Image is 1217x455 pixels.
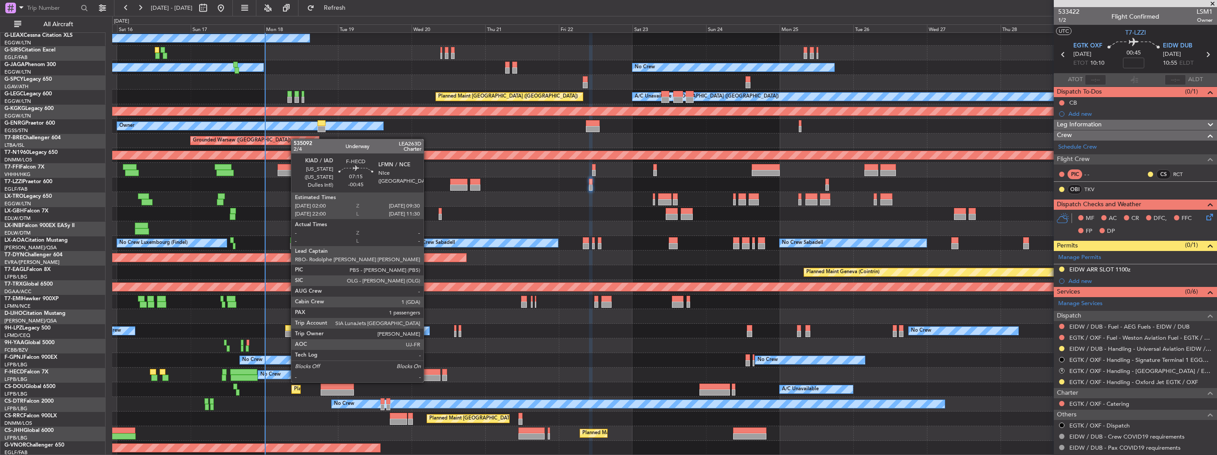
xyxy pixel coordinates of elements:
a: T7-LZZIPraetor 600 [4,179,52,184]
span: Dispatch Checks and Weather [1057,200,1141,210]
a: CS-DOUGlobal 6500 [4,384,55,389]
a: G-VNORChallenger 650 [4,443,64,448]
a: LX-AOACitation Mustang [4,238,68,243]
span: ELDT [1179,59,1193,68]
a: DNMM/LOS [4,420,32,427]
a: CS-JHHGlobal 6000 [4,428,54,433]
div: Sun 24 [706,24,780,32]
span: (0/1) [1185,87,1198,96]
span: T7-LZZI [1125,28,1146,37]
a: EIDW / DUB - Fuel - AEG Fuels - EIDW / DUB [1069,323,1190,330]
div: Mon 18 [264,24,338,32]
div: No Crew [322,324,342,337]
span: Dispatch [1057,311,1081,321]
span: EGTK OXF [1073,42,1102,51]
span: FFC [1182,214,1192,223]
span: EIDW DUB [1163,42,1192,51]
div: Flight Confirmed [1111,12,1159,21]
span: AC [1109,214,1117,223]
a: LFPB/LBG [4,435,27,441]
a: T7-DYNChallenger 604 [4,252,63,258]
a: CS-DTRFalcon 2000 [4,399,54,404]
span: Owner [1197,16,1213,24]
span: LX-GBH [4,208,24,214]
div: Sat 23 [632,24,706,32]
a: [PERSON_NAME]/QSA [4,244,57,251]
a: Manage Permits [1058,253,1101,262]
span: Dispatch To-Dos [1057,87,1102,97]
a: EIDW / DUB - Pax COVID19 requirements [1069,444,1181,451]
div: No Crew Sabadell [414,236,455,250]
span: 10:10 [1090,59,1104,68]
span: T7-EAGL [4,267,26,272]
a: DNMM/LOS [4,157,32,163]
div: Sun 17 [191,24,264,32]
span: G-LEGC [4,91,24,97]
a: EGTK / OXF - Handling - [GEOGRAPHIC_DATA] / EGLF / FAB [1069,367,1213,375]
span: 10:55 [1163,59,1177,68]
div: Sat 16 [117,24,191,32]
a: T7-TRXGlobal 6500 [4,282,53,287]
span: 9H-YAA [4,340,24,345]
div: Tue 26 [853,24,927,32]
a: LFMD/CEQ [4,332,30,339]
a: EGGW/LTN [4,113,31,119]
span: T7-EMI [4,296,22,302]
a: LFPB/LBG [4,376,27,383]
input: Trip Number [27,1,78,15]
input: --:-- [1085,75,1106,85]
button: R [1059,368,1064,373]
a: EGTK / OXF - Handling - Signature Terminal 1 EGGW / LTN [1069,356,1213,364]
a: LX-TROLegacy 650 [4,194,52,199]
span: MF [1086,214,1094,223]
a: EGTK / OXF - Handling - Oxford Jet EGTK / OXF [1069,378,1198,386]
button: Refresh [303,1,356,15]
span: ALDT [1188,75,1203,84]
span: G-SIRS [4,47,21,53]
a: 9H-YAAGlobal 5000 [4,340,55,345]
span: T7-FFI [4,165,20,170]
span: F-HECD [4,369,24,375]
a: EDLW/DTM [4,230,31,236]
a: EDLW/DTM [4,215,31,222]
a: EGTK / OXF - Fuel - Weston Aviation Fuel - EGTK / OXF [1069,334,1213,341]
span: Leg Information [1057,120,1102,130]
span: 00:45 [1127,49,1141,58]
a: G-JAGAPhenom 300 [4,62,56,67]
span: G-VNOR [4,443,26,448]
span: [DATE] [1073,50,1091,59]
span: 1/2 [1058,16,1080,24]
div: Thu 28 [1001,24,1074,32]
button: UTC [1056,27,1072,35]
span: G-JAGA [4,62,25,67]
a: LFPB/LBG [4,274,27,280]
a: G-SIRSCitation Excel [4,47,55,53]
span: LX-AOA [4,238,25,243]
a: DGAA/ACC [4,288,31,295]
div: No Crew [242,353,263,367]
a: T7-EMIHawker 900XP [4,296,59,302]
span: Refresh [316,5,353,11]
span: T7-DYN [4,252,24,258]
a: LFPB/LBG [4,391,27,397]
a: T7-N1960Legacy 650 [4,150,58,155]
a: EGGW/LTN [4,98,31,105]
span: CS-DOU [4,384,25,389]
span: (0/1) [1185,240,1198,250]
a: EGSS/STN [4,127,28,134]
a: TKV [1084,185,1104,193]
span: T7-N1960 [4,150,29,155]
a: G-LEAXCessna Citation XLS [4,33,73,38]
a: LFMN/NCE [4,303,31,310]
span: 9H-LPZ [4,326,22,331]
span: T7-TRX [4,282,23,287]
div: Planned Maint [GEOGRAPHIC_DATA] ([GEOGRAPHIC_DATA]) [438,90,578,103]
div: Planned Maint Geneva (Cointrin) [806,266,879,279]
div: CS [1156,169,1171,179]
span: LSM1 [1197,7,1213,16]
a: Schedule Crew [1058,143,1097,152]
a: EVRA/[PERSON_NAME] [4,259,59,266]
a: LX-INBFalcon 900EX EASy II [4,223,75,228]
a: G-ENRGPraetor 600 [4,121,55,126]
div: Thu 21 [485,24,559,32]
